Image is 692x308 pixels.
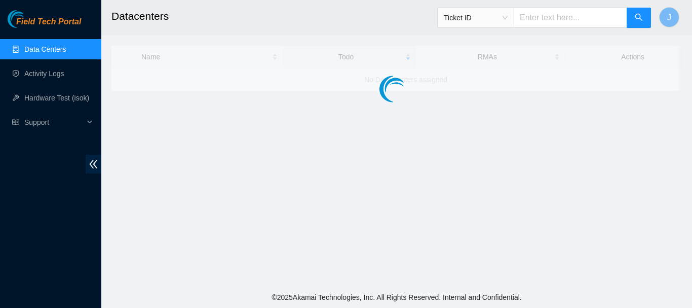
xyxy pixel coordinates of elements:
a: Akamai TechnologiesField Tech Portal [8,18,81,31]
span: Field Tech Portal [16,17,81,27]
a: Data Centers [24,45,66,53]
span: read [12,119,19,126]
img: Akamai Technologies [8,10,51,28]
span: double-left [86,155,101,174]
input: Enter text here... [514,8,627,28]
a: Activity Logs [24,70,64,78]
span: search [635,13,643,23]
button: search [627,8,651,28]
footer: © 2025 Akamai Technologies, Inc. All Rights Reserved. Internal and Confidential. [101,287,692,308]
span: J [667,11,671,24]
span: Ticket ID [444,10,508,25]
button: J [659,7,679,27]
a: Hardware Test (isok) [24,94,89,102]
span: Support [24,112,84,132]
